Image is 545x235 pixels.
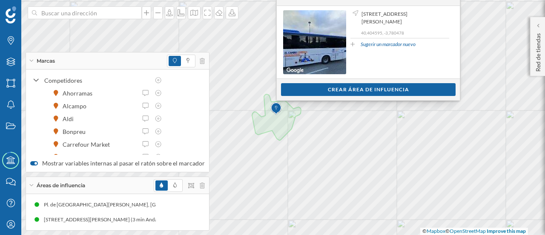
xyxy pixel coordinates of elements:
[361,10,447,26] span: [STREET_ADDRESS][PERSON_NAME]
[271,100,281,117] img: Marker
[63,127,90,136] div: Bonpreu
[361,41,416,48] a: Sugerir un marcador nuevo
[30,159,205,168] label: Mostrar variables internas al pasar el ratón sobre el marcador
[44,76,150,85] div: Competidores
[63,114,78,123] div: Aldi
[283,10,346,74] img: streetview
[44,200,244,209] div: Pl. de [GEOGRAPHIC_DATA][PERSON_NAME], [GEOGRAPHIC_DATA] (3 min Andando)
[427,228,445,234] a: Mapbox
[44,215,172,224] div: [STREET_ADDRESS][PERSON_NAME] (3 min Andando)
[37,57,55,65] span: Marcas
[63,153,95,162] div: Coaliment
[17,6,47,14] span: Soporte
[63,89,97,98] div: Ahorramas
[534,30,542,72] p: Red de tiendas
[37,182,85,189] span: Áreas de influencia
[63,102,91,110] div: Alcampo
[420,228,528,235] div: © ©
[361,30,449,36] p: 40,404595, -3,780478
[63,140,114,149] div: Carrefour Market
[6,6,16,23] img: Geoblink Logo
[450,228,486,234] a: OpenStreetMap
[487,228,526,234] a: Improve this map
